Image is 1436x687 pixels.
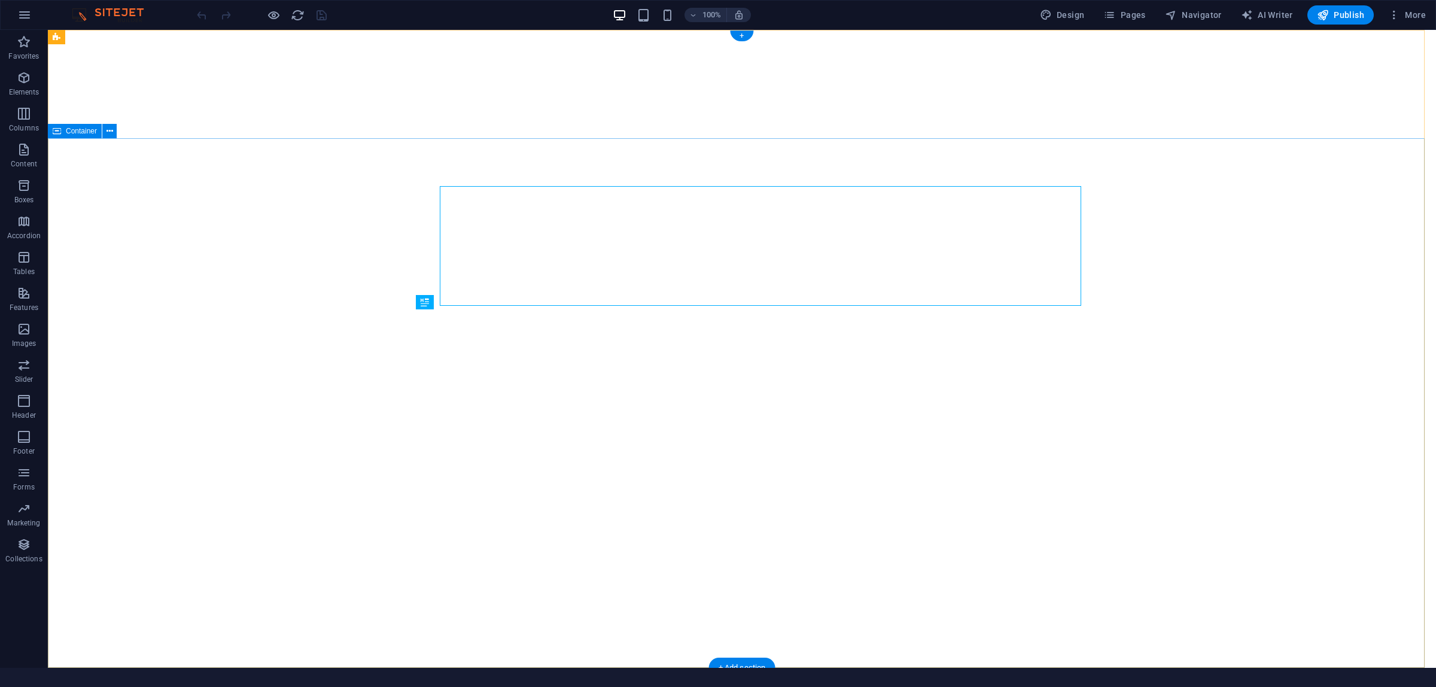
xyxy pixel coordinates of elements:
[290,8,305,22] button: reload
[5,554,42,564] p: Collections
[7,518,40,528] p: Marketing
[1035,5,1090,25] div: Design (Ctrl+Alt+Y)
[1035,5,1090,25] button: Design
[1165,9,1222,21] span: Navigator
[7,231,41,241] p: Accordion
[684,8,727,22] button: 100%
[1103,9,1145,21] span: Pages
[1236,5,1298,25] button: AI Writer
[14,195,34,205] p: Boxes
[9,87,39,97] p: Elements
[702,8,722,22] h6: 100%
[730,31,753,41] div: +
[12,411,36,420] p: Header
[709,658,775,678] div: + Add section
[10,303,38,312] p: Features
[291,8,305,22] i: Reload page
[8,51,39,61] p: Favorites
[1388,9,1426,21] span: More
[69,8,159,22] img: Editor Logo
[1317,9,1364,21] span: Publish
[266,8,281,22] button: Click here to leave preview mode and continue editing
[1383,5,1431,25] button: More
[66,127,97,135] span: Container
[1099,5,1150,25] button: Pages
[12,339,36,348] p: Images
[11,159,37,169] p: Content
[734,10,744,20] i: On resize automatically adjust zoom level to fit chosen device.
[13,446,35,456] p: Footer
[13,267,35,276] p: Tables
[9,123,39,133] p: Columns
[1307,5,1374,25] button: Publish
[15,375,34,384] p: Slider
[1241,9,1293,21] span: AI Writer
[1040,9,1085,21] span: Design
[1160,5,1227,25] button: Navigator
[13,482,35,492] p: Forms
